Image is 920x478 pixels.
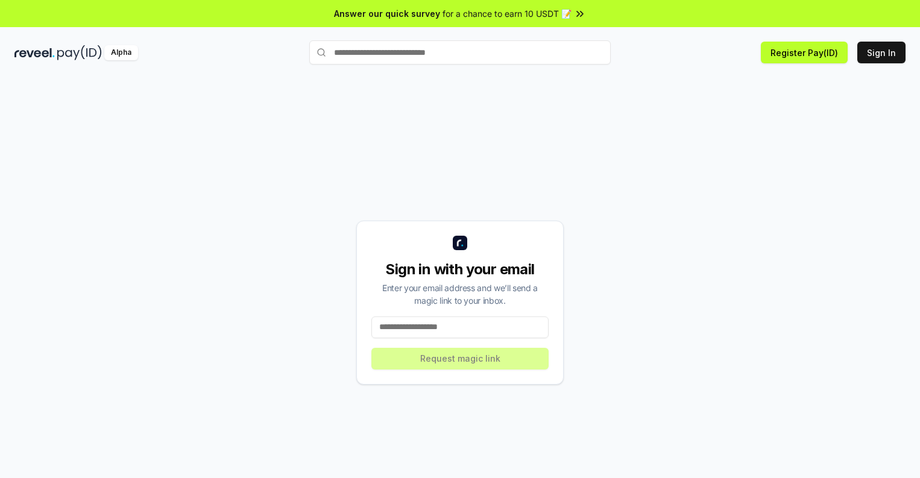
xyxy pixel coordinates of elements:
img: reveel_dark [14,45,55,60]
div: Alpha [104,45,138,60]
img: pay_id [57,45,102,60]
div: Sign in with your email [371,260,549,279]
div: Enter your email address and we’ll send a magic link to your inbox. [371,281,549,307]
img: logo_small [453,236,467,250]
span: for a chance to earn 10 USDT 📝 [443,7,572,20]
span: Answer our quick survey [334,7,440,20]
button: Sign In [857,42,906,63]
button: Register Pay(ID) [761,42,848,63]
